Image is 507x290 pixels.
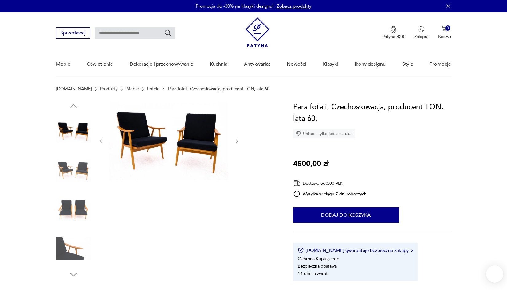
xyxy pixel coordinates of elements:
img: Ikona diamentu [296,131,301,137]
a: Oświetlenie [87,52,113,76]
li: Ochrona Kupującego [298,256,339,262]
a: Dekoracje i przechowywanie [130,52,193,76]
p: Para foteli, Czechosłowacja, producent TON, lata 60. [168,87,271,91]
button: Sprzedawaj [56,27,90,39]
p: Zaloguj [414,34,428,40]
img: Ikona koszyka [442,26,448,32]
button: [DOMAIN_NAME] gwarantuje bezpieczne zakupy [298,247,413,253]
a: Meble [56,52,70,76]
img: Patyna - sklep z meblami i dekoracjami vintage [246,17,269,47]
button: Zaloguj [414,26,428,40]
a: Ikony designu [355,52,386,76]
img: Zdjęcie produktu Para foteli, Czechosłowacja, producent TON, lata 60. [56,114,91,149]
img: Ikona strzałki w prawo [411,249,413,252]
img: Zdjęcie produktu Para foteli, Czechosłowacja, producent TON, lata 60. [109,101,228,180]
a: Promocje [430,52,451,76]
a: Sprzedawaj [56,31,90,36]
iframe: Smartsupp widget button [486,265,503,283]
a: Klasyki [323,52,338,76]
li: 14 dni na zwrot [298,271,328,276]
a: Antykwariat [244,52,270,76]
p: 4500,00 zł [293,158,329,170]
li: Bezpieczna dostawa [298,263,337,269]
img: Zdjęcie produktu Para foteli, Czechosłowacja, producent TON, lata 60. [56,231,91,266]
h1: Para foteli, Czechosłowacja, producent TON, lata 60. [293,101,451,125]
a: Nowości [287,52,306,76]
p: Patyna B2B [382,34,404,40]
button: Patyna B2B [382,26,404,40]
a: Style [402,52,413,76]
div: Unikat - tylko jedna sztuka! [293,129,355,138]
div: Wysyłka w ciągu 7 dni roboczych [293,190,367,198]
div: Dostawa od 0,00 PLN [293,180,367,187]
img: Zdjęcie produktu Para foteli, Czechosłowacja, producent TON, lata 60. [56,192,91,227]
a: Fotele [147,87,159,91]
a: Produkty [100,87,118,91]
img: Ikona dostawy [293,180,301,187]
a: Ikona medaluPatyna B2B [382,26,404,40]
button: Dodaj do koszyka [293,207,399,223]
p: Koszyk [438,34,451,40]
button: 0Koszyk [438,26,451,40]
img: Ikona certyfikatu [298,247,304,253]
div: 0 [445,25,450,31]
img: Ikona medalu [390,26,396,33]
img: Zdjęcie produktu Para foteli, Czechosłowacja, producent TON, lata 60. [56,153,91,188]
img: Ikonka użytkownika [418,26,424,32]
a: Meble [126,87,139,91]
a: Kuchnia [210,52,227,76]
a: Zobacz produkty [277,3,311,9]
a: [DOMAIN_NAME] [56,87,92,91]
button: Szukaj [164,29,171,37]
p: Promocja do -30% na klasyki designu! [196,3,273,9]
